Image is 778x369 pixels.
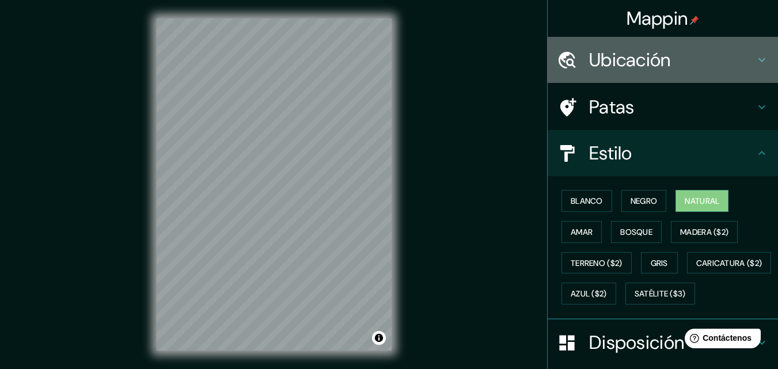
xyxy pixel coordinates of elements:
button: Amar [561,221,602,243]
button: Terreno ($2) [561,252,632,274]
font: Patas [589,95,635,119]
font: Blanco [571,196,603,206]
button: Activar o desactivar atribución [372,331,386,345]
div: Disposición [548,319,778,366]
iframe: Lanzador de widgets de ayuda [675,324,765,356]
button: Satélite ($3) [625,283,695,305]
button: Azul ($2) [561,283,616,305]
font: Madera ($2) [680,227,728,237]
font: Negro [631,196,658,206]
div: Patas [548,84,778,130]
canvas: Mapa [157,18,392,351]
button: Gris [641,252,678,274]
font: Bosque [620,227,652,237]
font: Caricatura ($2) [696,258,762,268]
font: Ubicación [589,48,671,72]
font: Azul ($2) [571,289,607,299]
button: Negro [621,190,667,212]
button: Madera ($2) [671,221,738,243]
font: Estilo [589,141,632,165]
font: Mappin [627,6,688,31]
font: Amar [571,227,593,237]
font: Disposición [589,330,684,355]
font: Natural [685,196,719,206]
button: Natural [675,190,728,212]
img: pin-icon.png [690,16,699,25]
div: Ubicación [548,37,778,83]
button: Blanco [561,190,612,212]
div: Estilo [548,130,778,176]
button: Caricatura ($2) [687,252,772,274]
button: Bosque [611,221,662,243]
font: Gris [651,258,668,268]
font: Satélite ($3) [635,289,686,299]
font: Terreno ($2) [571,258,623,268]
